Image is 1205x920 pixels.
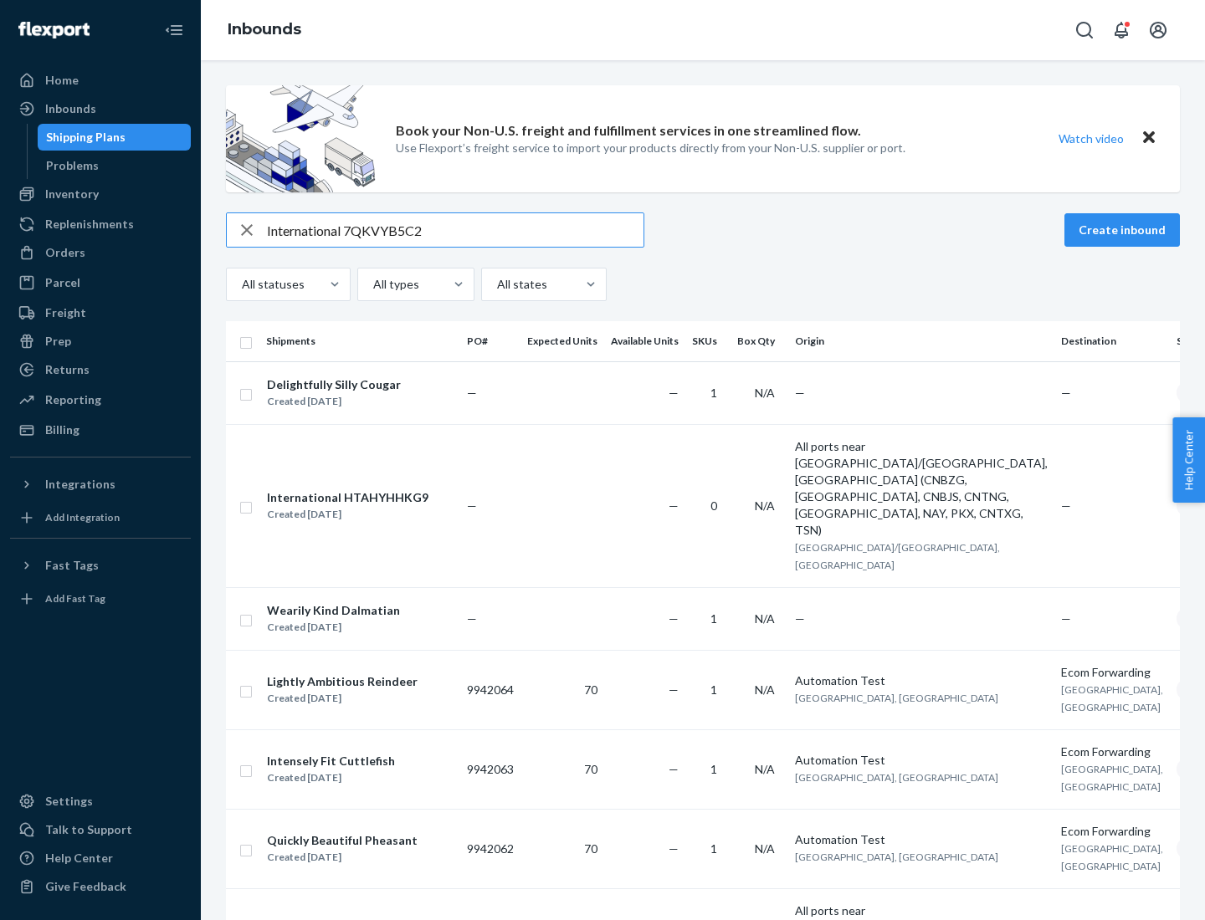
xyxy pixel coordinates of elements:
div: Returns [45,361,90,378]
a: Orders [10,239,191,266]
span: [GEOGRAPHIC_DATA], [GEOGRAPHIC_DATA] [1061,763,1163,793]
div: Ecom Forwarding [1061,744,1163,760]
div: Lightly Ambitious Reindeer [267,673,418,690]
th: SKUs [685,321,731,361]
span: [GEOGRAPHIC_DATA], [GEOGRAPHIC_DATA] [795,771,998,784]
div: International HTAHYHHKG9 [267,489,428,506]
a: Parcel [10,269,191,296]
span: — [669,611,679,626]
button: Open notifications [1105,13,1138,47]
div: Ecom Forwarding [1061,664,1163,681]
th: Expected Units [520,321,604,361]
div: Created [DATE] [267,393,401,410]
button: Integrations [10,471,191,498]
span: 0 [710,498,717,513]
div: Help Center [45,850,113,866]
span: — [669,762,679,776]
div: Created [DATE] [267,690,418,707]
span: N/A [755,682,775,697]
button: Close [1138,126,1160,151]
div: Home [45,72,79,89]
td: 9942064 [460,650,520,729]
span: 1 [710,762,717,776]
a: Home [10,67,191,94]
span: — [467,386,477,400]
a: Replenishments [10,211,191,238]
div: Talk to Support [45,821,132,838]
span: N/A [755,762,775,776]
div: Add Fast Tag [45,591,105,606]
a: Prep [10,328,191,355]
div: Created [DATE] [267,849,418,866]
div: Created [DATE] [267,506,428,523]
div: Orders [45,244,85,261]
a: Freight [10,299,191,326]
div: Replenishments [45,216,134,233]
span: 70 [584,841,597,856]
a: Add Integration [10,504,191,531]
span: — [795,611,805,626]
span: N/A [755,841,775,856]
th: Shipments [259,321,460,361]
button: Create inbound [1064,213,1180,247]
th: Origin [788,321,1054,361]
div: Give Feedback [45,878,126,895]
span: — [669,386,679,400]
div: Automation Test [795,831,1048,848]
ol: breadcrumbs [214,6,315,54]
img: Flexport logo [18,22,90,38]
a: Shipping Plans [38,124,192,151]
input: All states [495,276,497,293]
div: Delightfully Silly Cougar [267,376,401,393]
div: All ports near [GEOGRAPHIC_DATA]/[GEOGRAPHIC_DATA], [GEOGRAPHIC_DATA] (CNBZG, [GEOGRAPHIC_DATA], ... [795,438,1048,539]
a: Reporting [10,386,191,413]
a: Problems [38,152,192,179]
div: Prep [45,333,71,350]
button: Give Feedback [10,873,191,900]
div: Automation Test [795,672,1048,689]
span: — [669,682,679,697]
span: — [1061,611,1071,626]
p: Book your Non-U.S. freight and fulfillment services in one streamlined flow. [396,121,861,141]
span: N/A [755,386,775,400]
a: Billing [10,417,191,443]
span: [GEOGRAPHIC_DATA]/[GEOGRAPHIC_DATA], [GEOGRAPHIC_DATA] [795,541,1000,571]
span: [GEOGRAPHIC_DATA], [GEOGRAPHIC_DATA] [1061,842,1163,872]
button: Help Center [1172,417,1205,503]
p: Use Flexport’s freight service to import your products directly from your Non-U.S. supplier or port. [396,140,905,156]
div: Reporting [45,391,101,408]
div: Intensely Fit Cuttlefish [267,753,395,769]
button: Open Search Box [1068,13,1101,47]
input: Search inbounds by name, destination, msku... [267,213,644,247]
td: 9942063 [460,729,520,809]
span: 70 [584,682,597,697]
span: — [467,611,477,626]
span: [GEOGRAPHIC_DATA], [GEOGRAPHIC_DATA] [1061,683,1163,713]
input: All statuses [240,276,242,293]
span: N/A [755,498,775,513]
div: Created [DATE] [267,619,400,636]
div: Automation Test [795,752,1048,769]
input: All types [372,276,373,293]
a: Inbounds [10,95,191,122]
a: Returns [10,356,191,383]
div: Parcel [45,274,80,291]
th: PO# [460,321,520,361]
a: Talk to Support [10,816,191,843]
button: Fast Tags [10,552,191,579]
div: Quickly Beautiful Pheasant [267,832,418,849]
span: [GEOGRAPHIC_DATA], [GEOGRAPHIC_DATA] [795,692,998,704]
button: Watch video [1048,126,1135,151]
div: Problems [46,157,99,174]
span: — [1061,386,1071,400]
a: Settings [10,788,191,815]
span: — [669,841,679,856]
span: 1 [710,386,717,400]
div: Integrations [45,476,115,493]
span: 70 [584,762,597,776]
div: Fast Tags [45,557,99,574]
div: Inventory [45,186,99,202]
span: [GEOGRAPHIC_DATA], [GEOGRAPHIC_DATA] [795,851,998,863]
div: Ecom Forwarding [1061,823,1163,840]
